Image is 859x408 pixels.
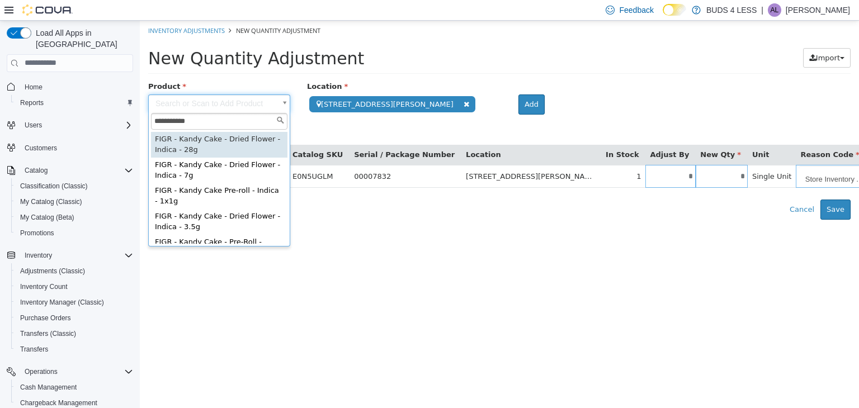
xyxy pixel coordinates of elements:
span: Classification (Classic) [20,182,88,191]
span: Inventory Count [16,280,133,293]
span: My Catalog (Beta) [20,213,74,222]
a: Inventory Manager (Classic) [16,296,108,309]
span: Inventory [20,249,133,262]
span: Promotions [20,229,54,238]
span: Transfers [20,345,48,354]
span: AL [771,3,779,17]
span: Purchase Orders [20,314,71,322]
span: Cash Management [16,381,133,394]
a: Cash Management [16,381,81,394]
span: Home [20,80,133,94]
p: [PERSON_NAME] [786,3,850,17]
span: Purchase Orders [16,311,133,325]
span: Catalog [25,166,48,175]
span: Catalog [20,164,133,177]
span: Customers [25,144,57,153]
a: Reports [16,96,48,110]
a: Transfers (Classic) [16,327,81,340]
span: Home [25,83,43,92]
span: Reports [20,98,44,107]
p: BUDS 4 LESS [706,3,757,17]
span: Classification (Classic) [16,179,133,193]
button: Inventory [2,248,138,263]
span: Promotions [16,226,133,240]
a: Inventory Count [16,280,72,293]
a: My Catalog (Classic) [16,195,87,208]
span: Reports [16,96,133,110]
a: Promotions [16,226,59,240]
button: Promotions [11,225,138,241]
span: My Catalog (Beta) [16,211,133,224]
span: Chargeback Management [20,398,97,407]
button: Purchase Orders [11,310,138,326]
div: FIGR - Kandy Cake - Pre-Roll - Indica - 10x0.35g [11,214,148,240]
a: Classification (Classic) [16,179,92,193]
button: Transfers [11,341,138,357]
a: My Catalog (Beta) [16,211,79,224]
button: Adjustments (Classic) [11,263,138,279]
div: FIGR - Kandy Cake - Dried Flower - Indica - 7g [11,137,148,163]
span: Operations [20,365,133,378]
span: Adjustments (Classic) [20,267,85,276]
button: Catalog [2,163,138,178]
a: Home [20,80,47,94]
span: Transfers (Classic) [20,329,76,338]
button: Operations [2,364,138,379]
span: Cash Management [20,383,77,392]
button: Customers [2,140,138,156]
button: Inventory [20,249,56,262]
span: Feedback [619,4,653,16]
button: My Catalog (Classic) [11,194,138,210]
button: Operations [20,365,62,378]
span: Operations [25,367,58,376]
button: Reports [11,95,138,111]
div: FIGR - Kandy Cake - Dried Flower - Indica - 28g [11,111,148,137]
a: Purchase Orders [16,311,75,325]
a: Customers [20,141,62,155]
span: Load All Apps in [GEOGRAPHIC_DATA] [31,27,133,50]
span: Users [25,121,42,130]
button: Inventory Manager (Classic) [11,295,138,310]
div: FIGR - Kandy Cake Pre-roll - Indica - 1x1g [11,163,148,188]
a: Transfers [16,343,53,356]
button: Transfers (Classic) [11,326,138,341]
span: Users [20,118,133,132]
button: Classification (Classic) [11,178,138,194]
button: Catalog [20,164,52,177]
div: FIGR - Kandy Cake - Dried Flower - Indica - 3.5g [11,188,148,214]
span: Customers [20,141,133,155]
button: My Catalog (Beta) [11,210,138,225]
span: Transfers [16,343,133,356]
span: My Catalog (Classic) [16,195,133,208]
button: Users [20,118,46,132]
button: Inventory Count [11,279,138,295]
span: Inventory [25,251,52,260]
span: Inventory Count [20,282,68,291]
div: Amber LaRoque [768,3,781,17]
p: | [761,3,763,17]
span: Inventory Manager (Classic) [20,298,104,307]
img: Cova [22,4,73,16]
a: Adjustments (Classic) [16,264,89,278]
button: Home [2,79,138,95]
input: Dark Mode [663,4,686,16]
span: My Catalog (Classic) [20,197,82,206]
span: Adjustments (Classic) [16,264,133,278]
span: Transfers (Classic) [16,327,133,340]
button: Cash Management [11,379,138,395]
span: Inventory Manager (Classic) [16,296,133,309]
button: Users [2,117,138,133]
